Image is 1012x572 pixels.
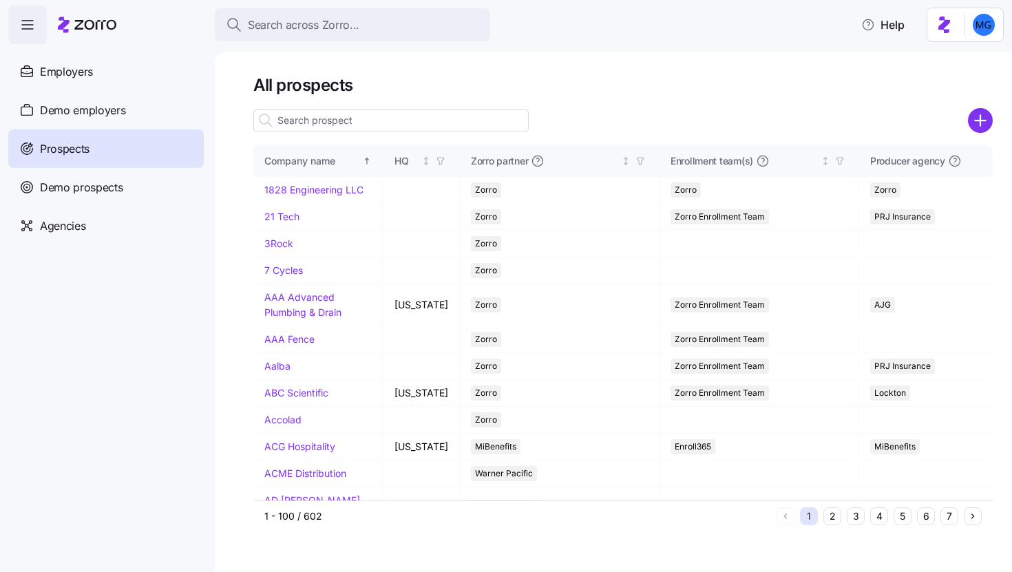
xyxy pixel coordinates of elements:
[40,179,123,196] span: Demo prospects
[874,439,916,454] span: MiBenefits
[460,145,660,177] th: Zorro partnerNot sorted
[264,264,303,276] a: 7 Cycles
[253,145,383,177] th: Company nameSorted ascending
[874,209,931,224] span: PRJ Insurance
[264,333,315,345] a: AAA Fence
[475,236,497,251] span: Zorro
[475,412,497,427] span: Zorro
[248,17,359,34] span: Search across Zorro...
[475,500,533,515] span: Warner Pacific
[475,332,497,347] span: Zorro
[264,237,293,249] a: 3Rock
[362,156,372,166] div: Sorted ascending
[383,284,460,326] td: [US_STATE]
[475,182,497,198] span: Zorro
[264,414,302,425] a: Accolad
[675,297,765,313] span: Zorro Enrollment Team
[264,184,363,195] a: 1828 Engineering LLC
[383,434,460,460] td: [US_STATE]
[821,156,830,166] div: Not sorted
[264,153,360,169] div: Company name
[383,145,460,177] th: HQNot sorted
[964,507,982,525] button: Next page
[675,332,765,347] span: Zorro Enrollment Team
[264,360,291,372] a: Aalba
[253,74,993,96] h1: All prospects
[847,507,865,525] button: 3
[8,168,204,206] a: Demo prospects
[475,263,497,278] span: Zorro
[264,291,341,318] a: AAA Advanced Plumbing & Drain
[264,494,360,521] a: AD [PERSON_NAME] Services Inc.
[621,156,631,166] div: Not sorted
[475,209,497,224] span: Zorro
[421,156,431,166] div: Not sorted
[861,17,905,33] span: Help
[40,140,89,158] span: Prospects
[874,182,896,198] span: Zorro
[264,509,771,523] div: 1 - 100 / 602
[475,439,516,454] span: MiBenefits
[475,466,533,481] span: Warner Pacific
[675,209,765,224] span: Zorro Enrollment Team
[8,91,204,129] a: Demo employers
[870,507,888,525] button: 4
[40,63,93,81] span: Employers
[800,507,818,525] button: 1
[973,14,995,36] img: 61c362f0e1d336c60eacb74ec9823875
[40,218,85,235] span: Agencies
[475,297,497,313] span: Zorro
[675,385,765,401] span: Zorro Enrollment Team
[383,380,460,407] td: [US_STATE]
[264,211,299,222] a: 21 Tech
[394,153,419,169] div: HQ
[940,507,958,525] button: 7
[8,206,204,245] a: Agencies
[874,297,891,313] span: AJG
[475,359,497,374] span: Zorro
[870,154,945,168] span: Producer agency
[660,145,859,177] th: Enrollment team(s)Not sorted
[874,385,906,401] span: Lockton
[675,182,697,198] span: Zorro
[215,8,490,41] button: Search across Zorro...
[968,108,993,133] svg: add icon
[253,109,529,131] input: Search prospect
[850,11,916,39] button: Help
[675,359,765,374] span: Zorro Enrollment Team
[475,385,497,401] span: Zorro
[471,154,528,168] span: Zorro partner
[823,507,841,525] button: 2
[8,52,204,91] a: Employers
[264,467,346,479] a: ACME Distribution
[671,154,753,168] span: Enrollment team(s)
[874,359,931,374] span: PRJ Insurance
[264,387,328,399] a: ABC Scientific
[894,507,911,525] button: 5
[917,507,935,525] button: 6
[777,507,794,525] button: Previous page
[40,102,126,119] span: Demo employers
[675,439,711,454] span: Enroll365
[8,129,204,168] a: Prospects
[264,441,335,452] a: ACG Hospitality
